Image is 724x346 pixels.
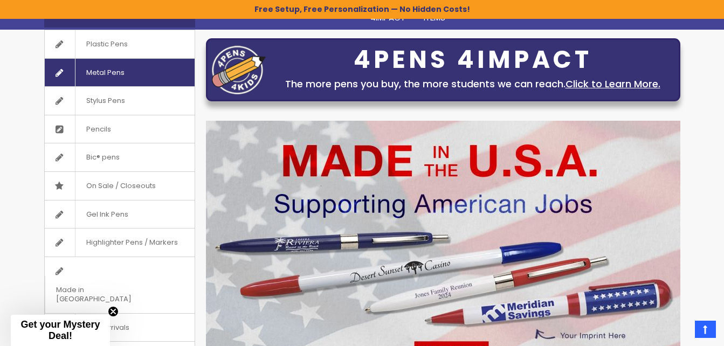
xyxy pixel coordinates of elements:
[45,143,195,171] a: Bic® pens
[45,59,195,87] a: Metal Pens
[75,229,189,257] span: Highlighter Pens / Markers
[11,315,110,346] div: Get your Mystery Deal!Close teaser
[45,229,195,257] a: Highlighter Pens / Markers
[45,257,195,313] a: Made in [GEOGRAPHIC_DATA]
[45,30,195,58] a: Plastic Pens
[75,200,139,229] span: Gel Ink Pens
[75,87,136,115] span: Stylus Pens
[20,319,100,341] span: Get your Mystery Deal!
[212,45,266,94] img: four_pen_logo.png
[45,200,195,229] a: Gel Ink Pens
[271,49,674,71] div: 4PENS 4IMPACT
[635,317,724,346] iframe: Google Customer Reviews
[108,306,119,317] button: Close teaser
[45,276,168,313] span: Made in [GEOGRAPHIC_DATA]
[45,314,195,342] a: New Arrivals
[45,115,195,143] a: Pencils
[75,314,140,342] span: New Arrivals
[75,172,167,200] span: On Sale / Closeouts
[75,143,130,171] span: Bic® pens
[271,77,674,92] div: The more pens you buy, the more students we can reach.
[566,77,660,91] a: Click to Learn More.
[75,30,139,58] span: Plastic Pens
[45,172,195,200] a: On Sale / Closeouts
[45,87,195,115] a: Stylus Pens
[75,115,122,143] span: Pencils
[75,59,135,87] span: Metal Pens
